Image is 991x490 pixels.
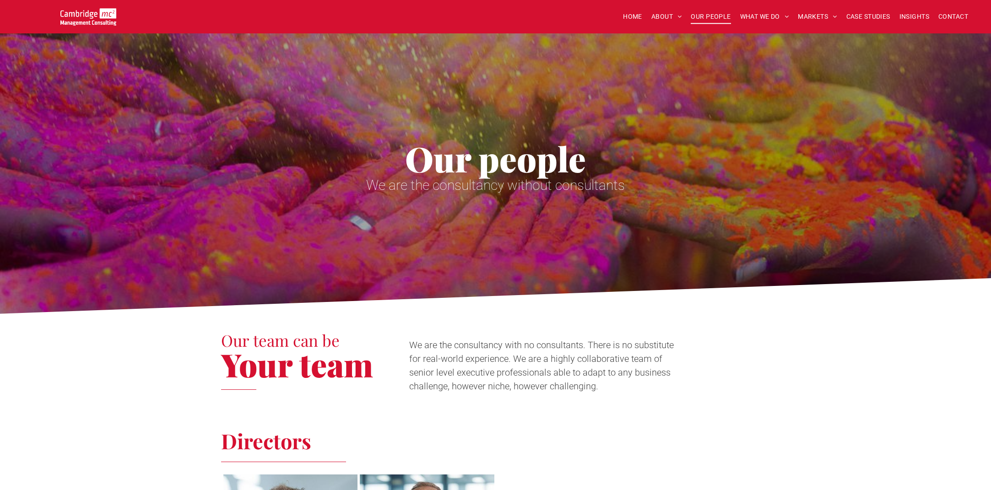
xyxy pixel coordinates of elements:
a: MARKETS [793,10,841,24]
a: HOME [618,10,647,24]
span: Directors [221,427,311,454]
a: OUR PEOPLE [686,10,735,24]
a: CASE STUDIES [842,10,895,24]
span: Your team [221,343,373,386]
a: INSIGHTS [895,10,934,24]
span: Our team can be [221,329,340,351]
a: CONTACT [934,10,973,24]
span: Our people [405,135,586,181]
img: Go to Homepage [60,8,117,26]
span: We are the consultancy without consultants [366,177,625,193]
span: We are the consultancy with no consultants. There is no substitute for real-world experience. We ... [409,339,674,392]
a: ABOUT [647,10,687,24]
a: WHAT WE DO [736,10,794,24]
